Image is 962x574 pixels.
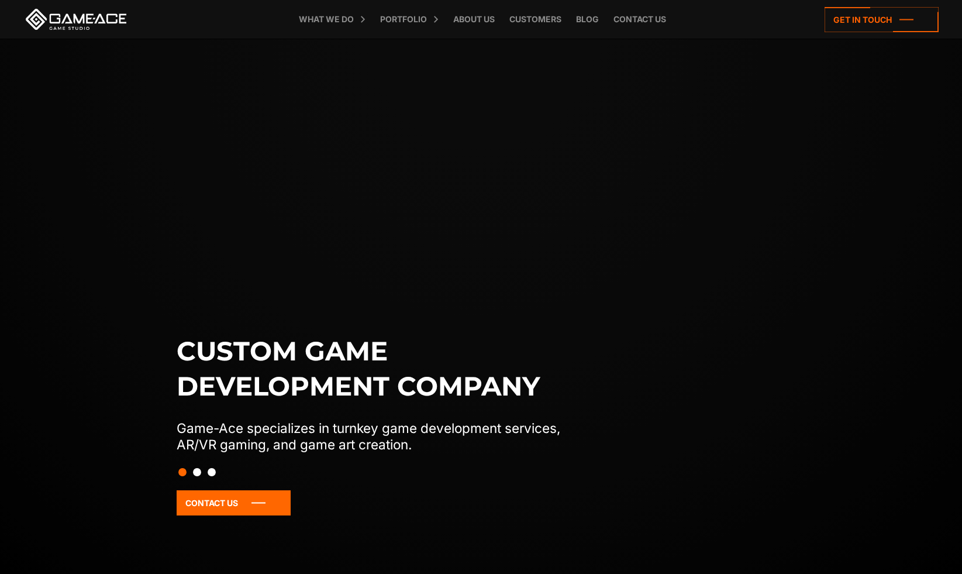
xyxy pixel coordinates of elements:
[825,7,939,32] a: Get in touch
[193,462,201,482] button: Slide 2
[178,462,187,482] button: Slide 1
[177,490,291,515] a: Contact Us
[177,334,585,404] h1: Custom game development company
[208,462,216,482] button: Slide 3
[177,420,585,453] p: Game-Ace specializes in turnkey game development services, AR/VR gaming, and game art creation.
